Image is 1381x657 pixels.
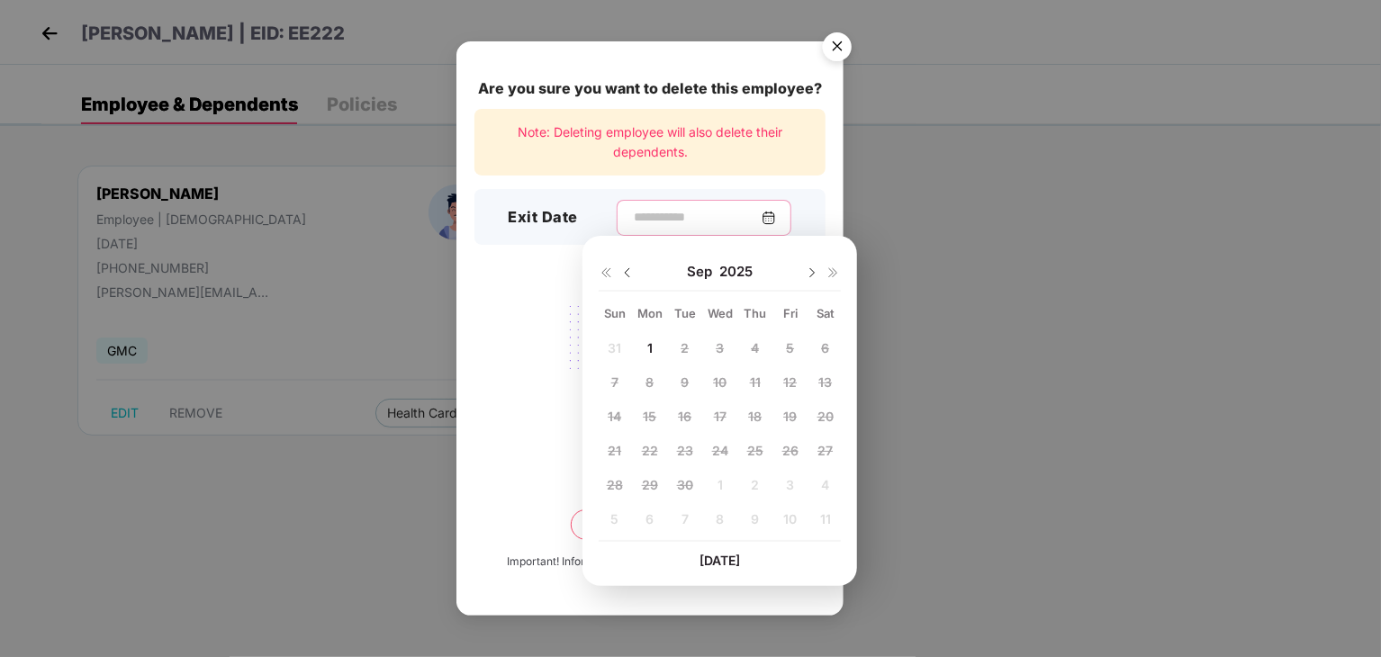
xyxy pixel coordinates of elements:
div: Note: Deleting employee will also delete their dependents. [474,109,826,176]
img: svg+xml;base64,PHN2ZyB4bWxucz0iaHR0cDovL3d3dy53My5vcmcvMjAwMC9zdmciIHdpZHRoPSI1NiIgaGVpZ2h0PSI1Ni... [812,24,862,75]
img: svg+xml;base64,PHN2ZyB4bWxucz0iaHR0cDovL3d3dy53My5vcmcvMjAwMC9zdmciIHdpZHRoPSIxNiIgaGVpZ2h0PSIxNi... [599,265,613,280]
img: svg+xml;base64,PHN2ZyBpZD0iRHJvcGRvd24tMzJ4MzIiIHhtbG5zPSJodHRwOi8vd3d3LnczLm9yZy8yMDAwL3N2ZyIgd2... [805,265,819,280]
button: Delete permanently [571,509,729,540]
button: Close [812,24,861,73]
img: svg+xml;base64,PHN2ZyB4bWxucz0iaHR0cDovL3d3dy53My5vcmcvMjAwMC9zdmciIHdpZHRoPSIyMjQiIGhlaWdodD0iMT... [549,295,751,436]
img: svg+xml;base64,PHN2ZyBpZD0iRHJvcGRvd24tMzJ4MzIiIHhtbG5zPSJodHRwOi8vd3d3LnczLm9yZy8yMDAwL3N2ZyIgd2... [620,265,635,280]
div: Are you sure you want to delete this employee? [474,77,826,100]
div: Mon [634,305,665,321]
span: [DATE] [700,553,740,568]
span: 2025 [719,263,753,281]
div: Thu [739,305,771,321]
div: Important! Information once deleted, can’t be recovered. [507,553,793,571]
div: Sat [809,305,841,321]
div: Wed [704,305,736,321]
span: Sep [687,263,719,281]
img: svg+xml;base64,PHN2ZyBpZD0iQ2FsZW5kYXItMzJ4MzIiIHhtbG5zPSJodHRwOi8vd3d3LnczLm9yZy8yMDAwL3N2ZyIgd2... [762,211,776,225]
div: Sun [599,305,630,321]
div: Tue [669,305,700,321]
span: 1 [647,340,653,355]
img: svg+xml;base64,PHN2ZyB4bWxucz0iaHR0cDovL3d3dy53My5vcmcvMjAwMC9zdmciIHdpZHRoPSIxNiIgaGVpZ2h0PSIxNi... [826,265,841,280]
div: Fri [774,305,806,321]
h3: Exit Date [509,206,579,229]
